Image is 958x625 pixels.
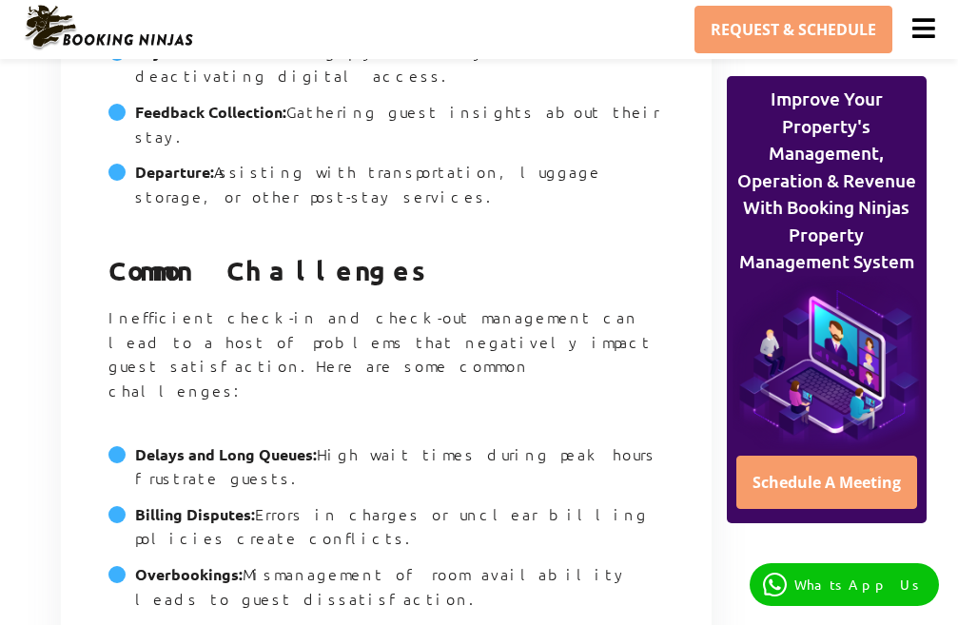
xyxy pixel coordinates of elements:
strong: Key Return: [135,42,219,62]
li: Gathering guest insights about their stay. [108,100,664,160]
p: Inefficient check-in and check-out management can lead to a host of problems that negatively impa... [108,305,664,426]
li: High wait times during peak hours frustrate guests. [108,442,664,502]
img: blog-cta-bg_aside.png [733,276,921,449]
p: Improve Your Property's Management, Operation & Revenue With Booking Ninjas Property Management S... [733,86,921,276]
strong: Common Challenges [108,253,430,286]
img: Booking Ninjas Logo [23,4,194,51]
a: REQUEST & SCHEDULE [694,6,892,53]
p: WhatsApp Us [794,576,926,593]
strong: Billing Disputes: [135,504,255,524]
a: Schedule A Meeting [736,456,917,509]
strong: Feedback Collection: [135,102,286,122]
li: Collecting physical keys or deactivating digital access. [108,40,664,100]
a: WhatsApp Us [750,563,939,606]
li: Mismanagement of room availability leads to guest dissatisfaction. [108,562,664,622]
strong: Delays and Long Queues: [135,444,317,464]
li: Assisting with transportation, luggage storage, or other post-stay services. [108,160,664,220]
li: Errors in charges or unclear billing policies create conflicts. [108,502,664,562]
strong: Overbookings: [135,564,243,584]
strong: Departure: [135,162,214,182]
